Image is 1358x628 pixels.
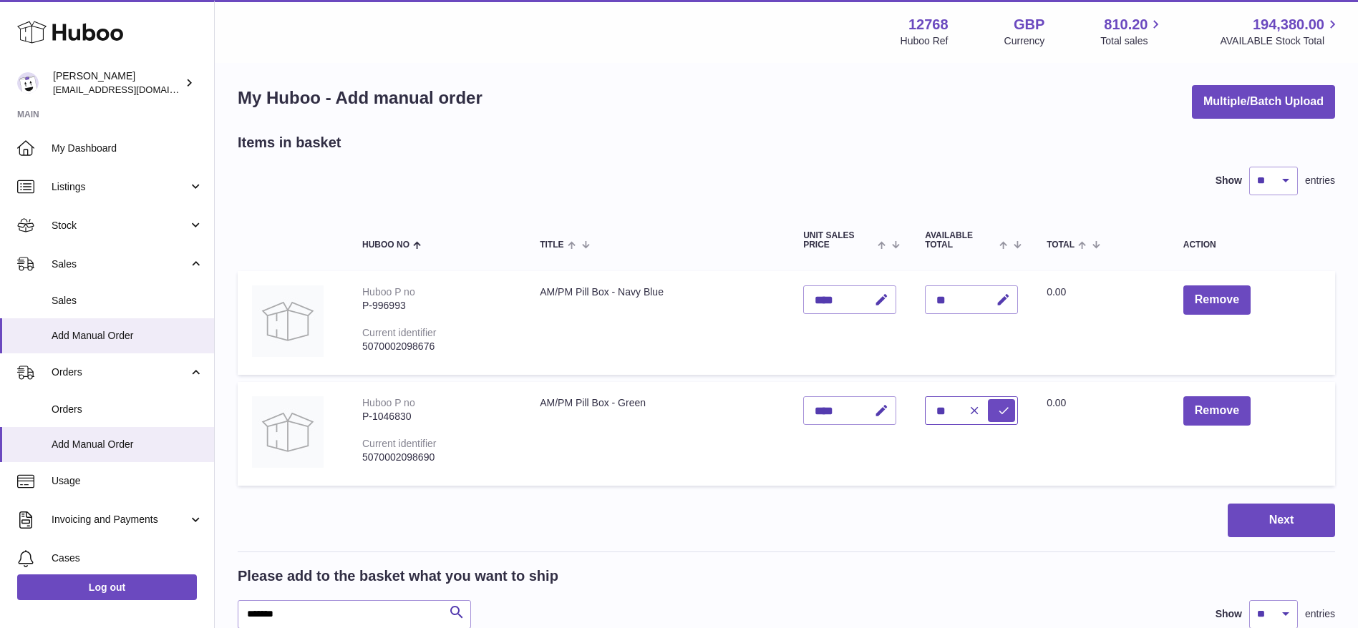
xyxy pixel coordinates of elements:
[540,240,563,250] span: Title
[17,574,197,600] a: Log out
[362,299,511,313] div: P-996993
[362,451,511,464] div: 5070002098690
[52,294,203,308] span: Sales
[901,34,949,48] div: Huboo Ref
[908,15,949,34] strong: 12768
[1104,15,1148,34] span: 810.20
[238,133,341,152] h2: Items in basket
[362,327,437,338] div: Current identifier
[1220,15,1341,48] a: 194,380.00 AVAILABLE Stock Total
[1216,174,1242,187] label: Show
[17,72,39,94] img: internalAdmin-12768@internal.huboo.com
[362,397,415,408] div: Huboo P no
[238,87,482,109] h1: My Huboo - Add manual order
[1100,34,1164,48] span: Total sales
[52,438,203,451] span: Add Manual Order
[1220,34,1341,48] span: AVAILABLE Stock Total
[52,142,203,155] span: My Dashboard
[1047,286,1066,298] span: 0.00
[1305,174,1335,187] span: entries
[362,438,437,449] div: Current identifier
[362,410,511,423] div: P-1046830
[52,329,203,343] span: Add Manual Order
[52,474,203,488] span: Usage
[52,365,188,379] span: Orders
[52,551,203,565] span: Cases
[803,231,874,250] span: Unit Sales Price
[252,396,324,468] img: AM/PM Pill Box - Green
[925,231,996,250] span: AVAILABLE Total
[362,240,409,250] span: Huboo no
[1183,285,1251,315] button: Remove
[1004,34,1045,48] div: Currency
[53,84,210,95] span: [EMAIL_ADDRESS][DOMAIN_NAME]
[1216,607,1242,621] label: Show
[362,340,511,353] div: 5070002098676
[362,286,415,298] div: Huboo P no
[1253,15,1324,34] span: 194,380.00
[1183,396,1251,426] button: Remove
[52,219,188,232] span: Stock
[53,69,182,97] div: [PERSON_NAME]
[1100,15,1164,48] a: 810.20 Total sales
[238,566,558,586] h2: Please add to the basket what you want to ship
[1047,240,1075,250] span: Total
[525,271,789,375] td: AM/PM Pill Box - Navy Blue
[52,257,188,271] span: Sales
[1305,607,1335,621] span: entries
[1183,240,1321,250] div: Action
[1047,397,1066,408] span: 0.00
[1014,15,1044,34] strong: GBP
[52,403,203,416] span: Orders
[1228,504,1335,537] button: Next
[52,513,188,526] span: Invoicing and Payments
[52,180,188,194] span: Listings
[252,285,324,357] img: AM/PM Pill Box - Navy Blue
[1192,85,1335,119] button: Multiple/Batch Upload
[525,382,789,486] td: AM/PM Pill Box - Green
